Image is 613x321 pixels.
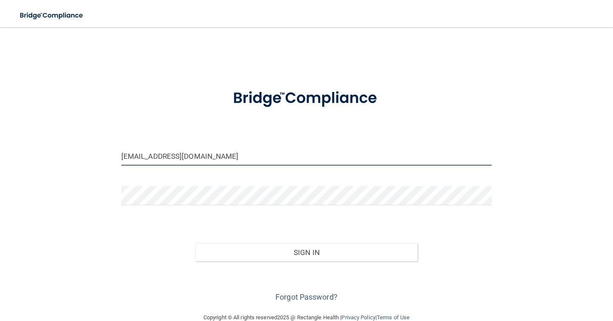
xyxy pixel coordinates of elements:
a: Privacy Policy [341,314,375,321]
input: Email [121,146,492,166]
a: Terms of Use [377,314,410,321]
button: Sign In [195,243,418,262]
img: bridge_compliance_login_screen.278c3ca4.svg [13,7,91,24]
img: bridge_compliance_login_screen.278c3ca4.svg [217,78,396,118]
a: Forgot Password? [275,292,338,301]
